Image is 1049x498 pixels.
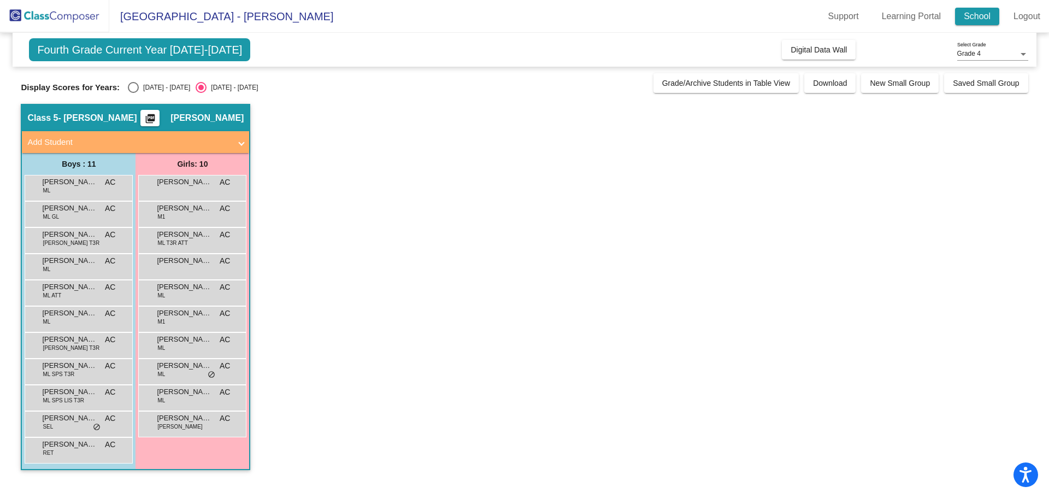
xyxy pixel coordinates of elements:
[109,8,333,25] span: [GEOGRAPHIC_DATA] - [PERSON_NAME]
[42,255,97,266] span: [PERSON_NAME]
[157,255,211,266] span: [PERSON_NAME]
[42,439,97,450] span: [PERSON_NAME]
[157,291,165,300] span: ML
[157,334,211,345] span: [PERSON_NAME]
[43,423,53,431] span: SEL
[42,203,97,214] span: [PERSON_NAME]
[220,229,230,241] span: AC
[157,177,211,188] span: [PERSON_NAME]
[21,83,120,92] span: Display Scores for Years:
[955,8,999,25] a: School
[220,334,230,345] span: AC
[791,45,847,54] span: Digital Data Wall
[42,177,97,188] span: [PERSON_NAME] [PERSON_NAME]
[820,8,868,25] a: Support
[43,265,50,273] span: ML
[220,308,230,319] span: AC
[157,213,165,221] span: M1
[140,110,160,126] button: Print Students Details
[220,413,230,424] span: AC
[944,73,1028,93] button: Saved Small Group
[157,282,211,292] span: [PERSON_NAME]
[105,439,115,450] span: AC
[207,83,258,92] div: [DATE] - [DATE]
[662,79,791,87] span: Grade/Archive Students in Table View
[43,449,54,457] span: RET
[813,79,847,87] span: Download
[157,370,165,378] span: ML
[135,153,249,175] div: Girls: 10
[157,203,211,214] span: [PERSON_NAME]
[220,282,230,293] span: AC
[1005,8,1049,25] a: Logout
[43,186,50,195] span: ML
[653,73,799,93] button: Grade/Archive Students in Table View
[105,413,115,424] span: AC
[43,344,99,352] span: [PERSON_NAME] T3R
[105,360,115,372] span: AC
[22,131,249,153] mat-expansion-panel-header: Add Student
[42,360,97,371] span: [PERSON_NAME]
[43,291,61,300] span: ML ATT
[42,308,97,319] span: [PERSON_NAME] [PERSON_NAME]
[42,282,97,292] span: [PERSON_NAME]
[105,229,115,241] span: AC
[42,413,97,424] span: [PERSON_NAME]
[873,8,950,25] a: Learning Portal
[27,136,231,149] mat-panel-title: Add Student
[105,386,115,398] span: AC
[42,386,97,397] span: [PERSON_NAME]
[29,38,250,61] span: Fourth Grade Current Year [DATE]-[DATE]
[43,396,84,405] span: ML SPS LIS T3R
[105,282,115,293] span: AC
[128,82,258,93] mat-radio-group: Select an option
[157,308,211,319] span: [PERSON_NAME]
[27,113,58,124] span: Class 5
[43,318,50,326] span: ML
[58,113,137,124] span: - [PERSON_NAME]
[861,73,939,93] button: New Small Group
[953,79,1019,87] span: Saved Small Group
[220,255,230,267] span: AC
[42,229,97,240] span: [PERSON_NAME]
[42,334,97,345] span: [PERSON_NAME] [PERSON_NAME]
[220,386,230,398] span: AC
[43,239,99,247] span: [PERSON_NAME] T3R
[804,73,856,93] button: Download
[157,360,211,371] span: [PERSON_NAME]
[157,239,187,247] span: ML T3R ATT
[157,386,211,397] span: [PERSON_NAME]
[220,203,230,214] span: AC
[157,413,211,424] span: [PERSON_NAME]
[157,344,165,352] span: ML
[170,113,244,124] span: [PERSON_NAME]
[157,229,211,240] span: [PERSON_NAME]
[782,40,856,60] button: Digital Data Wall
[957,50,981,57] span: Grade 4
[93,423,101,432] span: do_not_disturb_alt
[43,213,59,221] span: ML GL
[157,318,165,326] span: M1
[43,370,74,378] span: ML SPS T3R
[144,113,157,128] mat-icon: picture_as_pdf
[220,360,230,372] span: AC
[157,396,165,405] span: ML
[105,308,115,319] span: AC
[208,371,215,379] span: do_not_disturb_alt
[220,177,230,188] span: AC
[105,203,115,214] span: AC
[870,79,930,87] span: New Small Group
[105,177,115,188] span: AC
[22,153,135,175] div: Boys : 11
[105,255,115,267] span: AC
[105,334,115,345] span: AC
[139,83,190,92] div: [DATE] - [DATE]
[157,423,202,431] span: [PERSON_NAME]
